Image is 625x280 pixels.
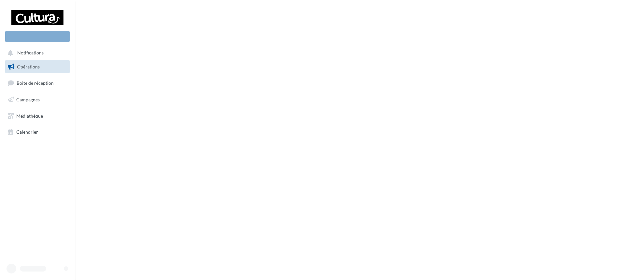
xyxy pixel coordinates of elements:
div: Nouvelle campagne [5,31,70,42]
span: Boîte de réception [17,80,54,86]
a: Médiathèque [4,109,71,123]
span: Calendrier [16,129,38,135]
span: Médiathèque [16,113,43,118]
span: Notifications [17,50,44,56]
a: Opérations [4,60,71,74]
a: Calendrier [4,125,71,139]
a: Campagnes [4,93,71,107]
span: Opérations [17,64,40,69]
a: Boîte de réception [4,76,71,90]
span: Campagnes [16,97,40,102]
